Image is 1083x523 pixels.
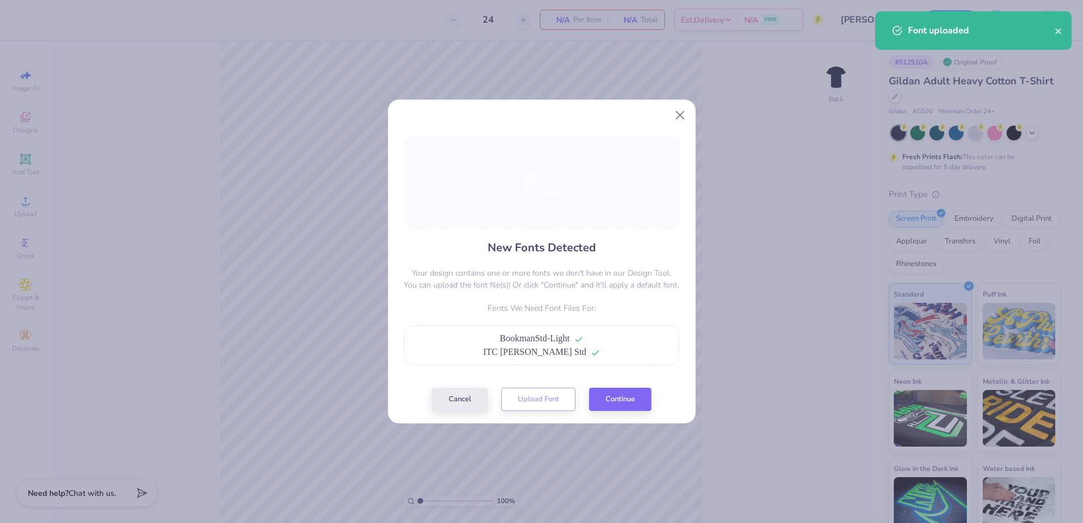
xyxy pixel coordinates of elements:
span: BookmanStd-Light [500,333,570,343]
span: ITC [PERSON_NAME] Std [483,347,586,357]
h4: New Fonts Detected [488,239,596,256]
button: Cancel [432,388,488,411]
p: Your design contains one or more fonts we don't have in our Design Tool. You can upload the font ... [404,267,679,291]
button: Close [669,104,690,126]
div: Font uploaded [908,24,1055,37]
button: close [1055,24,1063,37]
button: Continue [589,388,651,411]
p: Fonts We Need Font Files For: [404,302,679,314]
